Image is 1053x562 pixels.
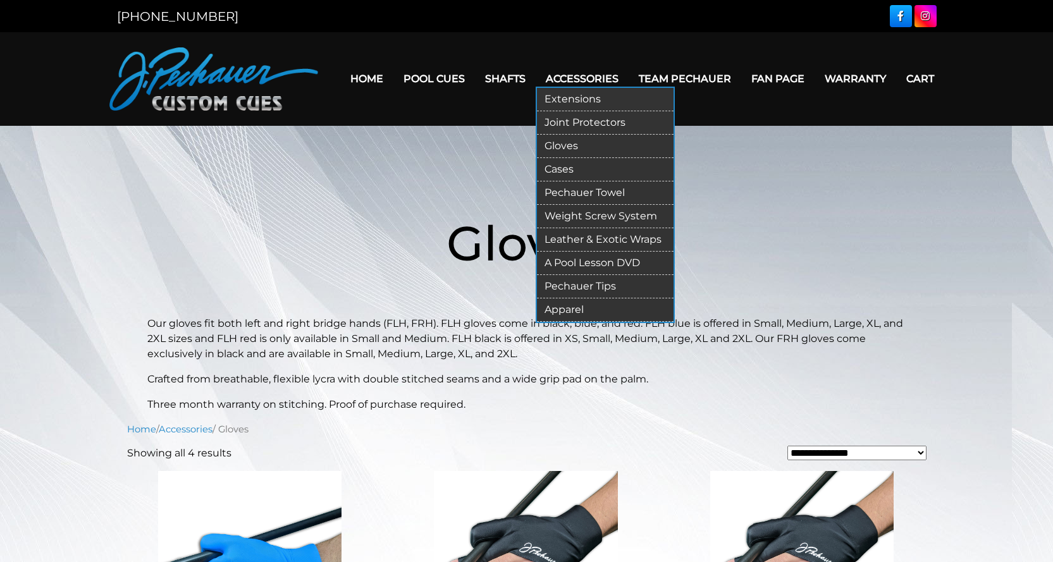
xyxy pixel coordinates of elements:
[537,275,674,298] a: Pechauer Tips
[109,47,318,111] img: Pechauer Custom Cues
[117,9,238,24] a: [PHONE_NUMBER]
[147,372,906,387] p: Crafted from breathable, flexible lycra with double stitched seams and a wide grip pad on the palm.
[537,158,674,181] a: Cases
[537,205,674,228] a: Weight Screw System
[340,63,393,95] a: Home
[537,181,674,205] a: Pechauer Towel
[127,422,927,436] nav: Breadcrumb
[147,316,906,362] p: Our gloves fit both left and right bridge hands (FLH, FRH). FLH gloves come in black, blue, and r...
[536,63,629,95] a: Accessories
[787,446,927,460] select: Shop order
[896,63,944,95] a: Cart
[147,397,906,412] p: Three month warranty on stitching. Proof of purchase required.
[629,63,741,95] a: Team Pechauer
[127,424,156,435] a: Home
[537,88,674,111] a: Extensions
[537,111,674,135] a: Joint Protectors
[815,63,896,95] a: Warranty
[537,228,674,252] a: Leather & Exotic Wraps
[537,298,674,322] a: Apparel
[741,63,815,95] a: Fan Page
[537,135,674,158] a: Gloves
[446,214,607,272] span: Gloves
[159,424,212,435] a: Accessories
[127,446,231,461] p: Showing all 4 results
[475,63,536,95] a: Shafts
[393,63,475,95] a: Pool Cues
[537,252,674,275] a: A Pool Lesson DVD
